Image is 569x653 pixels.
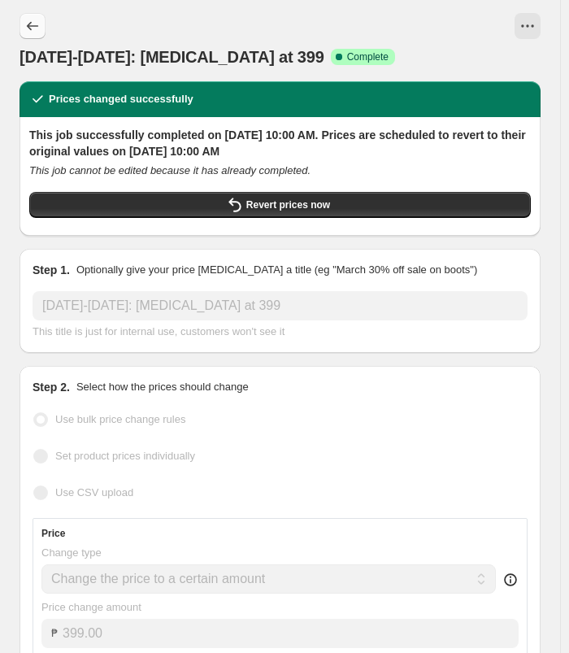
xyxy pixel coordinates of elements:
[246,198,330,211] span: Revert prices now
[76,262,477,278] p: Optionally give your price [MEDICAL_DATA] a title (eg "March 30% off sale on boots")
[63,619,519,648] input: 80.00
[33,325,284,337] span: This title is just for internal use, customers won't see it
[51,627,58,639] span: ₱
[20,48,324,66] span: [DATE]-[DATE]: [MEDICAL_DATA] at 399
[29,127,531,159] h2: This job successfully completed on [DATE] 10:00 AM. Prices are scheduled to revert to their origi...
[33,262,70,278] h2: Step 1.
[41,527,65,540] h3: Price
[29,192,531,218] button: Revert prices now
[347,50,389,63] span: Complete
[76,379,249,395] p: Select how the prices should change
[502,572,519,588] div: help
[41,546,102,559] span: Change type
[33,291,528,320] input: 30% off holiday sale
[49,91,193,107] h2: Prices changed successfully
[33,379,70,395] h2: Step 2.
[55,486,133,498] span: Use CSV upload
[55,413,185,425] span: Use bulk price change rules
[515,13,541,39] button: View actions for Jul 25-Aug 11: BAL at 399
[55,450,195,462] span: Set product prices individually
[20,13,46,39] button: Price change jobs
[41,601,141,613] span: Price change amount
[29,164,311,176] i: This job cannot be edited because it has already completed.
